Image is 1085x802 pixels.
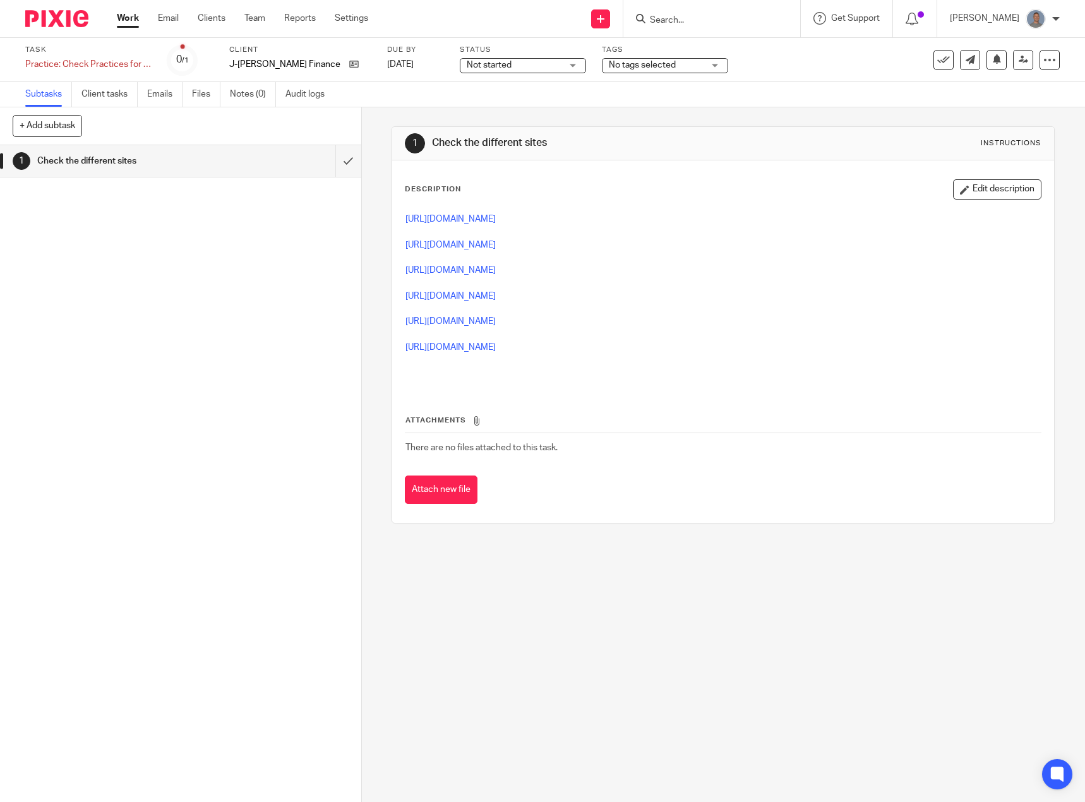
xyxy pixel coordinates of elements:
[13,152,30,170] div: 1
[230,82,276,107] a: Notes (0)
[244,12,265,25] a: Team
[405,292,496,301] a: [URL][DOMAIN_NAME]
[198,12,225,25] a: Clients
[467,61,512,69] span: Not started
[405,443,558,452] span: There are no files attached to this task.
[192,82,220,107] a: Files
[405,215,496,224] a: [URL][DOMAIN_NAME]
[387,45,444,55] label: Due by
[953,179,1041,200] button: Edit description
[284,12,316,25] a: Reports
[387,60,414,69] span: [DATE]
[25,58,152,71] div: Practice: Check Practices for sale
[831,14,880,23] span: Get Support
[158,12,179,25] a: Email
[609,61,676,69] span: No tags selected
[405,317,496,326] a: [URL][DOMAIN_NAME]
[405,266,496,275] a: [URL][DOMAIN_NAME]
[117,12,139,25] a: Work
[25,82,72,107] a: Subtasks
[182,57,189,64] small: /1
[1026,9,1046,29] img: James%20Headshot.png
[25,10,88,27] img: Pixie
[460,45,586,55] label: Status
[147,82,183,107] a: Emails
[25,45,152,55] label: Task
[285,82,334,107] a: Audit logs
[405,133,425,153] div: 1
[229,58,343,71] p: J-[PERSON_NAME] Finance Ltd
[602,45,728,55] label: Tags
[649,15,762,27] input: Search
[81,82,138,107] a: Client tasks
[405,241,496,249] a: [URL][DOMAIN_NAME]
[37,152,227,171] h1: Check the different sites
[335,12,368,25] a: Settings
[405,417,466,424] span: Attachments
[405,184,461,195] p: Description
[229,45,371,55] label: Client
[13,115,82,136] button: + Add subtask
[176,52,189,67] div: 0
[432,136,750,150] h1: Check the different sites
[405,476,477,504] button: Attach new file
[950,12,1019,25] p: [PERSON_NAME]
[405,343,496,352] a: [URL][DOMAIN_NAME]
[981,138,1041,148] div: Instructions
